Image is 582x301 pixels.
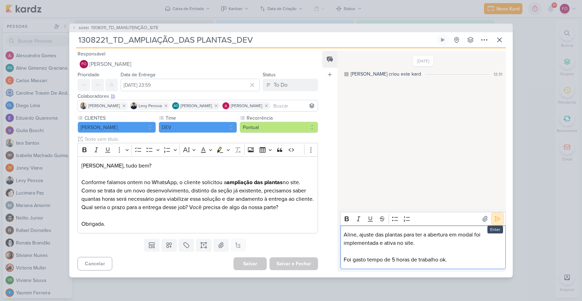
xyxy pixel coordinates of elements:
p: Aline, ajuste das plantas para ter a abertura em modal foi implementada e ativa no site. [344,231,502,247]
input: Kard Sem Título [76,34,435,46]
div: Editor editing area: main [78,156,318,234]
p: FO [81,62,86,66]
span: [PERSON_NAME] [88,103,120,109]
div: Ligar relógio [440,37,446,43]
span: [PERSON_NAME] [180,103,212,109]
label: Recorrência [246,114,318,122]
p: [PERSON_NAME], tudo bem? [81,162,314,178]
div: Aline Gimenez Graciano [172,102,179,109]
label: Status [263,72,276,78]
label: Responsável [78,51,105,57]
button: Cancelar [78,257,112,270]
span: 1308011_TD_MANUTENÇÃO_SITE [91,25,158,32]
label: Data de Entrega [121,72,155,78]
p: AG [174,104,178,108]
div: Colaboradores [78,93,318,100]
button: Pontual [240,122,318,133]
label: Prioridade [78,72,99,78]
div: Enter [487,226,503,233]
button: FO [PERSON_NAME] [78,58,318,70]
div: 12:31 [494,71,502,77]
span: [PERSON_NAME] [89,60,131,68]
span: Levy Pessoa [139,103,162,109]
label: Time [165,114,237,122]
input: Buscar [272,102,316,110]
img: Levy Pessoa [130,102,137,109]
div: Fabio Oliveira [80,60,88,68]
img: Alessandra Gomes [222,102,229,109]
strong: ampliação das plantas [227,179,283,186]
div: Editor editing area: main [340,225,506,269]
div: Editor toolbar [78,143,318,156]
span: AG481 [78,25,90,31]
p: Obrigada. [81,220,314,228]
input: Texto sem título [83,136,318,143]
div: To Do [274,81,288,89]
button: DEV [159,122,237,133]
button: [PERSON_NAME] [78,122,156,133]
button: To Do [263,79,318,91]
div: Editor toolbar [340,212,506,225]
img: Iara Santos [80,102,87,109]
p: Foi gasto tempo de 5 horas de trabalho ok. [344,256,502,264]
div: [PERSON_NAME] criou este kard [351,70,421,78]
label: CLIENTES [84,114,156,122]
p: Conforme falamos ontem no WhatsApp, o cliente solicitou a no site. Como se trata de um novo desen... [81,178,314,220]
span: [PERSON_NAME] [231,103,262,109]
button: AG481 1308011_TD_MANUTENÇÃO_SITE [72,25,158,32]
input: Select a date [121,79,260,91]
